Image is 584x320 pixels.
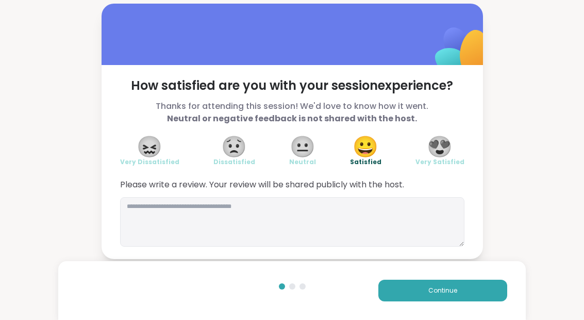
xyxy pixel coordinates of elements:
span: 😟 [221,137,247,156]
span: Continue [428,286,457,295]
span: Thanks for attending this session! We'd love to know how it went. [120,100,464,125]
b: Neutral or negative feedback is not shared with the host. [167,113,417,124]
span: How satisfied are you with your session experience? [120,77,464,94]
span: 😍 [427,137,453,156]
span: 😖 [137,137,162,156]
span: 😐 [290,137,315,156]
img: ShareWell Logomark [411,1,513,103]
button: Continue [378,280,507,301]
span: Very Satisfied [415,158,464,166]
span: Satisfied [350,158,381,166]
span: Neutral [289,158,316,166]
span: Dissatisfied [213,158,255,166]
span: Please write a review. Your review will be shared publicly with the host. [120,179,464,191]
span: Very Dissatisfied [120,158,179,166]
span: 😀 [353,137,378,156]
